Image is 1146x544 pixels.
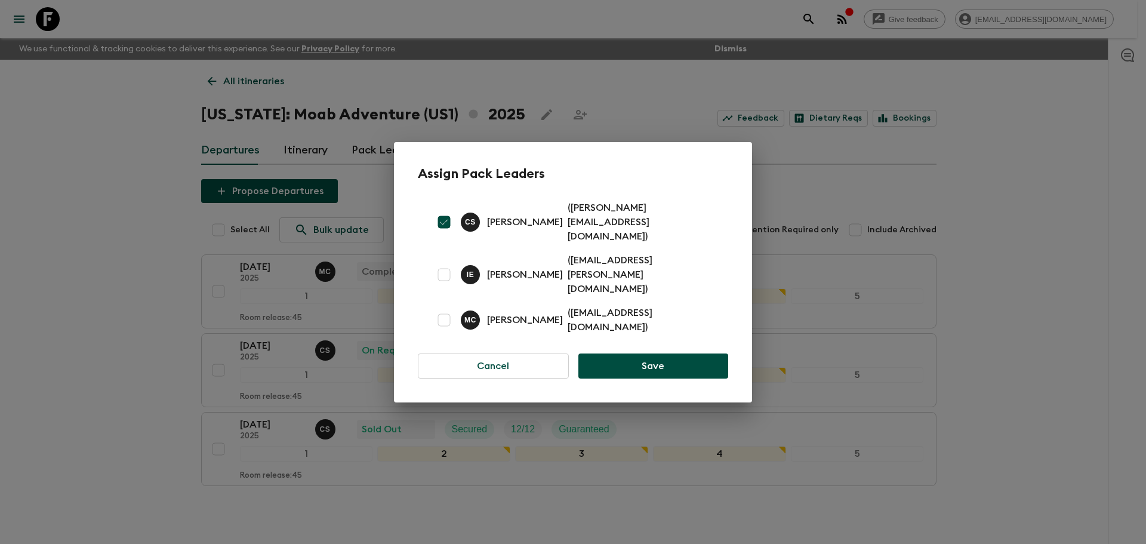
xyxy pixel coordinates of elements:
p: ( [EMAIL_ADDRESS][DOMAIN_NAME] ) [568,306,714,334]
p: [PERSON_NAME] [487,215,563,229]
button: Save [578,354,728,379]
p: M C [464,315,476,325]
p: ( [PERSON_NAME][EMAIL_ADDRESS][DOMAIN_NAME] ) [568,201,714,244]
p: I E [467,270,475,279]
p: C S [465,217,476,227]
p: [PERSON_NAME] [487,268,563,282]
p: ( [EMAIL_ADDRESS][PERSON_NAME][DOMAIN_NAME] ) [568,253,714,296]
p: [PERSON_NAME] [487,313,563,327]
h2: Assign Pack Leaders [418,166,728,182]
button: Cancel [418,354,569,379]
